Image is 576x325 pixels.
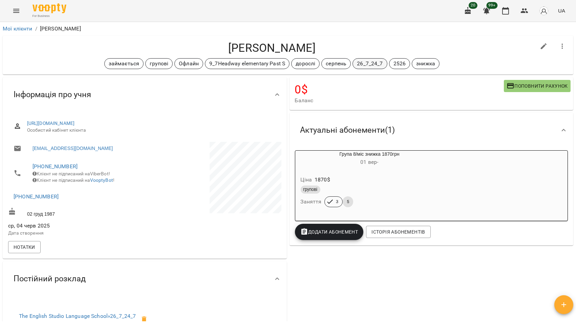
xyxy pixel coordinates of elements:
[8,230,143,237] p: Дата створення
[326,60,346,68] p: серпень
[27,127,276,134] span: Особистий кабінет клієнта
[295,96,504,105] span: Баланс
[90,177,113,183] a: VooptyBot
[27,121,75,126] a: [URL][DOMAIN_NAME]
[14,274,86,284] span: Постійний розклад
[487,2,498,9] span: 99+
[295,151,444,215] button: Група 8/міс знижка 1870грн01 вер- Ціна1870$груповіЗаняття35
[14,243,35,251] span: Нотатки
[8,41,536,55] h4: [PERSON_NAME]
[33,163,78,170] a: [PHONE_NUMBER]
[33,145,113,152] a: [EMAIL_ADDRESS][DOMAIN_NAME]
[301,187,320,193] span: групові
[33,14,66,18] span: For Business
[291,58,320,69] div: дорослі
[507,82,568,90] span: Поповнити рахунок
[321,58,351,69] div: серпень
[343,199,353,205] span: 5
[33,171,110,176] span: Клієнт не підписаний на ViberBot!
[8,3,24,19] button: Menu
[295,151,444,167] div: Група 8/міс знижка 1870грн
[389,58,410,69] div: 2526
[109,60,139,68] p: займається
[290,113,574,148] div: Актуальні абонементи(1)
[179,60,199,68] p: Офлайн
[295,83,504,96] h4: 0 $
[315,176,330,184] p: 1870 $
[558,7,565,14] span: UA
[539,6,549,16] img: avatar_s.png
[353,58,387,69] div: 26_7_24_7
[555,4,568,17] button: UA
[301,197,322,207] h6: Заняття
[14,89,91,100] span: Інформація про учня
[300,228,358,236] span: Додати Абонемент
[412,58,440,69] div: знижка
[332,199,342,205] span: 3
[3,25,33,32] a: Мої клієнти
[145,58,173,69] div: групові
[35,25,37,33] li: /
[19,313,136,319] a: The English Studio Language School»26_7_24_7
[150,60,168,68] p: групові
[209,60,285,68] p: 9_7Headway elementary Past S
[366,226,430,238] button: Історія абонементів
[3,261,287,296] div: Постійний розклад
[371,228,425,236] span: Історія абонементів
[3,25,573,33] nav: breadcrumb
[40,25,81,33] p: [PERSON_NAME]
[301,175,312,185] h6: Ціна
[504,80,571,92] button: Поповнити рахунок
[393,60,406,68] p: 2526
[3,77,287,112] div: Інформація про учня
[8,241,41,253] button: Нотатки
[357,60,383,68] p: 26_7_24_7
[295,224,364,240] button: Додати Абонемент
[469,2,477,9] span: 20
[33,177,114,183] span: Клієнт не підписаний на !
[174,58,203,69] div: Офлайн
[33,3,66,13] img: Voopty Logo
[7,206,145,219] div: 02 груд 1987
[416,60,435,68] p: знижка
[300,125,395,135] span: Актуальні абонементи ( 1 )
[205,58,290,69] div: 9_7Headway elementary Past S
[14,193,59,200] a: [PHONE_NUMBER]
[104,58,144,69] div: займається
[8,222,143,230] span: ср, 04 черв 2025
[296,60,315,68] p: дорослі
[360,159,378,165] span: 01 вер -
